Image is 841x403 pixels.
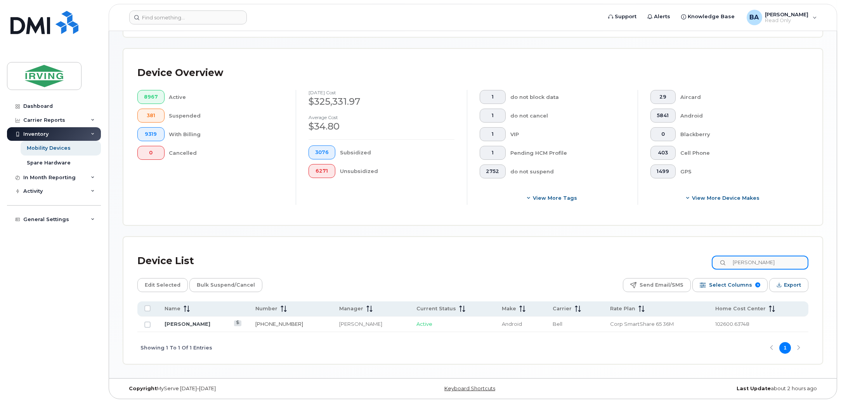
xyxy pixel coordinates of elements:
span: 8967 [144,94,158,100]
a: [PERSON_NAME] [165,321,210,327]
button: 0 [650,127,676,141]
span: 1499 [657,168,669,175]
button: 0 [137,146,165,160]
a: Alerts [642,9,676,24]
span: 6271 [315,168,329,174]
input: Find something... [129,10,247,24]
span: Alerts [654,13,671,21]
button: 6271 [309,164,335,178]
button: 1 [480,109,506,123]
span: Read Only [765,17,809,24]
button: 2752 [480,164,506,178]
button: 1499 [650,164,676,178]
a: [PHONE_NUMBER] [255,321,303,327]
div: Cancelled [169,146,284,160]
div: Device Overview [137,63,223,83]
button: Select Columns 9 [692,278,768,292]
span: 3076 [315,149,329,156]
span: BA [750,13,759,22]
button: Bulk Suspend/Cancel [189,278,262,292]
strong: Last Update [737,386,771,391]
div: $325,331.97 [309,95,454,108]
span: 1 [486,150,499,156]
a: Knowledge Base [676,9,740,24]
span: Knowledge Base [688,13,735,21]
button: Page 1 [779,342,791,354]
span: Current Status [416,305,456,312]
h4: Average cost [309,115,454,120]
div: [PERSON_NAME] [339,320,402,328]
span: Active [416,321,432,327]
span: Android [502,321,522,327]
span: Rate Plan [610,305,635,312]
span: 29 [657,94,669,100]
button: 1 [480,146,506,160]
span: 9 [755,282,760,287]
span: Bell [553,321,562,327]
button: 1 [480,90,506,104]
button: Send Email/SMS [623,278,691,292]
span: Edit Selected [145,279,180,291]
button: 1 [480,127,506,141]
div: VIP [510,127,625,141]
span: 403 [657,150,669,156]
span: 1 [486,131,499,137]
span: Corp SmartShare 65 36M [610,321,674,327]
span: Send Email/SMS [640,279,683,291]
div: about 2 hours ago [590,386,823,392]
span: 5841 [657,112,669,119]
span: 1 [486,94,499,100]
button: Edit Selected [137,278,188,292]
span: 9319 [144,131,158,137]
button: 8967 [137,90,165,104]
span: Name [165,305,180,312]
span: 1 [486,112,499,119]
a: Support [603,9,642,24]
div: Unsubsidized [340,164,454,178]
button: View More Device Makes [650,191,796,205]
span: 0 [144,150,158,156]
button: 9319 [137,127,165,141]
h4: [DATE] cost [309,90,454,95]
div: $34.80 [309,120,454,133]
input: Search Device List ... [712,256,808,270]
span: View More Device Makes [692,194,760,202]
strong: Copyright [129,386,157,391]
button: 3076 [309,145,335,159]
div: do not block data [510,90,625,104]
div: MyServe [DATE]–[DATE] [123,386,356,392]
div: Android [680,109,796,123]
div: Subsidized [340,145,454,159]
div: Blackberry [680,127,796,141]
span: 381 [144,112,158,119]
span: 0 [657,131,669,137]
a: Keyboard Shortcuts [444,386,495,391]
span: Home Cost Center [715,305,766,312]
a: View Last Bill [234,320,241,326]
button: 5841 [650,109,676,123]
div: Cell Phone [680,146,796,160]
span: Manager [339,305,363,312]
span: Showing 1 To 1 Of 1 Entries [140,342,212,354]
span: View more tags [533,194,577,202]
span: Carrier [553,305,572,312]
div: Suspended [169,109,284,123]
button: 403 [650,146,676,160]
div: Active [169,90,284,104]
span: Select Columns [709,279,752,291]
button: Export [769,278,808,292]
div: Aircard [680,90,796,104]
span: Export [784,279,801,291]
span: Support [615,13,637,21]
div: do not suspend [510,164,625,178]
div: Device List [137,251,194,271]
span: 2752 [486,168,499,175]
div: GPS [680,164,796,178]
button: 381 [137,109,165,123]
div: do not cancel [510,109,625,123]
span: Number [255,305,277,312]
div: Pending HCM Profile [510,146,625,160]
button: 29 [650,90,676,104]
div: Bonas, Amanda [741,10,822,25]
span: [PERSON_NAME] [765,11,809,17]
